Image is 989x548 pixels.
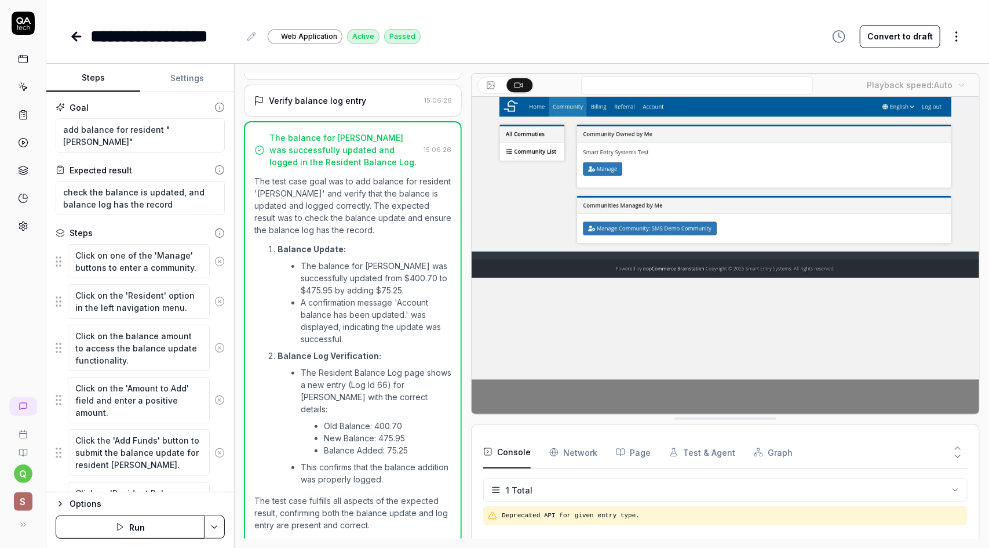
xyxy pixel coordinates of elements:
[825,25,853,48] button: View version history
[278,244,346,254] strong: Balance Update:
[70,227,93,239] div: Steps
[754,436,793,469] button: Graph
[140,64,234,92] button: Settings
[210,290,229,313] button: Remove step
[210,441,229,464] button: Remove step
[70,101,89,114] div: Goal
[867,79,952,91] div: Playback speed:
[347,29,379,44] div: Active
[254,175,451,236] p: The test case goal was to add balance for resident '[PERSON_NAME]' and verify that the balance is...
[56,429,225,476] div: Suggestions
[56,376,225,424] div: Suggestions
[324,432,451,444] li: New Balance: 475.95
[301,461,451,485] li: This confirms that the balance addition was properly logged.
[46,64,140,92] button: Steps
[70,497,225,511] div: Options
[5,420,41,439] a: Book a call with us
[278,351,381,361] strong: Balance Log Verification:
[424,146,451,154] time: 15:06:26
[56,481,225,541] div: Suggestions
[254,495,451,531] p: The test case fulfills all aspects of the expected result, confirming both the balance update and...
[56,244,225,279] div: Suggestions
[301,366,451,459] li: The Resident Balance Log page shows a new entry (Log Id 66) for [PERSON_NAME] with the correct de...
[483,436,531,469] button: Console
[14,492,32,511] span: S
[210,336,229,360] button: Remove step
[269,132,419,168] div: The balance for [PERSON_NAME] was successfully updated and logged in the Resident Balance Log.
[502,511,963,521] pre: Deprecated API for given entry type.
[5,483,41,513] button: S
[268,28,342,44] a: Web Application
[56,324,225,372] div: Suggestions
[301,260,451,296] li: The balance for [PERSON_NAME] was successfully updated from $400.70 to $475.95 by adding $75.25.
[669,436,735,469] button: Test & Agent
[9,397,37,416] a: New conversation
[301,296,451,345] li: A confirmation message 'Account balance has been updated.' was displayed, indicating the update w...
[5,439,41,458] a: Documentation
[549,436,597,469] button: Network
[281,31,337,42] span: Web Application
[269,95,366,107] div: Verify balance log entry
[70,164,132,176] div: Expected result
[56,284,225,319] div: Suggestions
[860,25,940,48] button: Convert to draft
[210,389,229,412] button: Remove step
[616,436,651,469] button: Page
[384,29,421,44] div: Passed
[424,96,452,104] time: 15:06:26
[210,250,229,273] button: Remove step
[324,420,451,432] li: Old Balance: 400.70
[324,444,451,456] li: Balance Added: 75.25
[56,497,225,511] button: Options
[14,464,32,483] button: q
[56,516,205,539] button: Run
